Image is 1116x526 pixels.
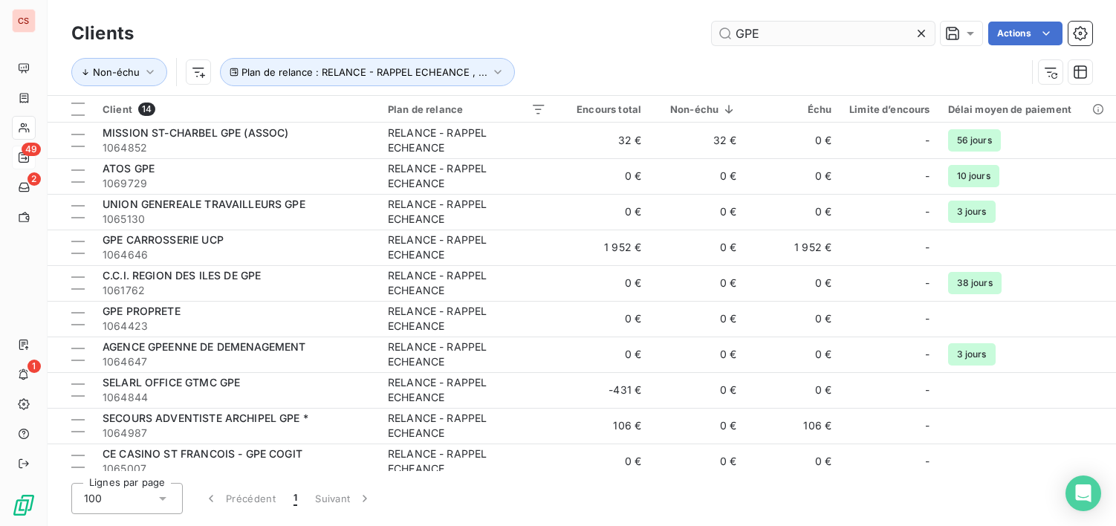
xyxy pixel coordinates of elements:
td: 106 € [555,408,650,444]
span: - [925,418,930,433]
span: Plan de relance : RELANCE - RAPPEL ECHEANCE , ... [241,66,487,78]
span: - [925,276,930,290]
button: Suivant [306,483,381,514]
td: 0 € [745,158,840,194]
td: 1 952 € [555,230,650,265]
td: 0 € [745,194,840,230]
td: 106 € [745,408,840,444]
td: 0 € [555,194,650,230]
td: 0 € [650,230,745,265]
td: 1 952 € [745,230,840,265]
span: SELARL OFFICE GTMC GPE [103,376,240,389]
td: 0 € [650,158,745,194]
span: Client [103,103,132,115]
span: - [925,169,930,184]
div: Encours total [564,103,641,115]
div: CS [12,9,36,33]
span: UNION GENEREALE TRAVAILLEURS GPE [103,198,305,210]
div: RELANCE - RAPPEL ECHEANCE [388,447,546,476]
span: 38 jours [948,272,1002,294]
div: Échu [754,103,831,115]
span: 2 [27,172,41,186]
span: CE CASINO ST FRANCOIS - GPE COGIT [103,447,302,460]
span: 1061762 [103,283,370,298]
td: -431 € [555,372,650,408]
div: RELANCE - RAPPEL ECHEANCE [388,126,546,155]
span: - [925,204,930,219]
td: 0 € [555,337,650,372]
span: 1 [27,360,41,373]
td: 32 € [555,123,650,158]
span: - [925,347,930,362]
td: 0 € [650,408,745,444]
span: 14 [138,103,155,116]
td: 0 € [650,265,745,301]
span: 3 jours [948,201,996,223]
td: 0 € [650,444,745,479]
span: 1 [293,491,297,506]
td: 0 € [745,337,840,372]
td: 0 € [555,265,650,301]
td: 0 € [745,123,840,158]
span: GPE CARROSSERIE UCP [103,233,224,246]
span: 1065130 [103,212,370,227]
td: 32 € [650,123,745,158]
span: AGENCE GPEENNE DE DEMENAGEMENT [103,340,306,353]
td: 0 € [555,444,650,479]
div: RELANCE - RAPPEL ECHEANCE [388,411,546,441]
div: RELANCE - RAPPEL ECHEANCE [388,268,546,298]
span: 56 jours [948,129,1001,152]
span: - [925,133,930,148]
td: 0 € [745,301,840,337]
div: RELANCE - RAPPEL ECHEANCE [388,375,546,405]
td: 0 € [650,301,745,337]
td: 0 € [745,265,840,301]
h3: Clients [71,20,134,47]
span: - [925,311,930,326]
span: 1064423 [103,319,370,334]
td: 0 € [650,194,745,230]
span: 1064852 [103,140,370,155]
td: 0 € [650,337,745,372]
span: SECOURS ADVENTISTE ARCHIPEL GPE * [103,412,308,424]
div: Délai moyen de paiement [948,103,1107,115]
div: RELANCE - RAPPEL ECHEANCE [388,161,546,191]
span: Non-échu [93,66,140,78]
span: 1065007 [103,461,370,476]
td: 0 € [555,301,650,337]
span: 1064646 [103,247,370,262]
span: MISSION ST-CHARBEL GPE (ASSOC) [103,126,289,139]
div: RELANCE - RAPPEL ECHEANCE [388,304,546,334]
span: - [925,454,930,469]
span: 49 [22,143,41,156]
button: Actions [988,22,1063,45]
span: - [925,240,930,255]
button: 1 [285,483,306,514]
span: GPE PROPRETE [103,305,181,317]
td: 0 € [745,372,840,408]
div: Limite d’encours [849,103,930,115]
button: Non-échu [71,58,167,86]
div: Open Intercom Messenger [1065,475,1101,511]
div: RELANCE - RAPPEL ECHEANCE [388,197,546,227]
div: Non-échu [659,103,736,115]
span: - [925,383,930,397]
span: 1064987 [103,426,370,441]
button: Plan de relance : RELANCE - RAPPEL ECHEANCE , ... [220,58,515,86]
div: RELANCE - RAPPEL ECHEANCE [388,340,546,369]
div: RELANCE - RAPPEL ECHEANCE [388,233,546,262]
button: Précédent [195,483,285,514]
span: 1064844 [103,390,370,405]
span: 100 [84,491,102,506]
span: 10 jours [948,165,999,187]
div: Plan de relance [388,103,546,115]
span: 1069729 [103,176,370,191]
td: 0 € [745,444,840,479]
span: C.C.I. REGION DES ILES DE GPE [103,269,261,282]
img: Logo LeanPay [12,493,36,517]
td: 0 € [555,158,650,194]
td: 0 € [650,372,745,408]
span: ATOS GPE [103,162,155,175]
span: 1064647 [103,354,370,369]
span: 3 jours [948,343,996,366]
